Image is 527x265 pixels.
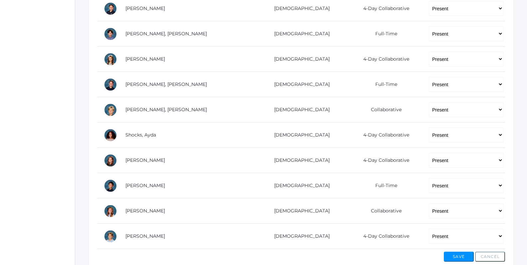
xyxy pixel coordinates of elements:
td: [DEMOGRAPHIC_DATA] [254,224,345,249]
td: Collaborative [345,198,422,224]
td: [DEMOGRAPHIC_DATA] [254,47,345,72]
div: Levi Sergey [104,103,117,117]
div: Zade Wilson [104,230,117,243]
td: Full-Time [345,72,422,97]
td: 4-Day Collaborative [345,148,422,173]
a: [PERSON_NAME] [125,182,165,188]
a: Shocks, Ayda [125,132,156,138]
td: 4-Day Collaborative [345,123,422,148]
a: [PERSON_NAME], [PERSON_NAME] [125,31,207,37]
td: 4-Day Collaborative [345,47,422,72]
div: Ayla Smith [104,154,117,167]
div: Aiden Oceguera [104,2,117,15]
div: Hudson Purser [104,27,117,41]
a: [PERSON_NAME] [125,5,165,11]
a: [PERSON_NAME], [PERSON_NAME] [125,81,207,87]
td: Collaborative [345,97,422,123]
div: Arielle White [104,204,117,218]
a: [PERSON_NAME], [PERSON_NAME] [125,107,207,113]
a: [PERSON_NAME] [125,56,165,62]
td: [DEMOGRAPHIC_DATA] [254,123,345,148]
a: [PERSON_NAME] [125,208,165,214]
td: [DEMOGRAPHIC_DATA] [254,148,345,173]
td: [DEMOGRAPHIC_DATA] [254,72,345,97]
td: Full-Time [345,21,422,47]
td: [DEMOGRAPHIC_DATA] [254,173,345,198]
div: Matteo Soratorio [104,179,117,192]
a: [PERSON_NAME] [125,157,165,163]
td: 4-Day Collaborative [345,224,422,249]
a: [PERSON_NAME] [125,233,165,239]
td: Full-Time [345,173,422,198]
td: [DEMOGRAPHIC_DATA] [254,198,345,224]
div: Ayda Shocks [104,129,117,142]
div: Reagan Reynolds [104,53,117,66]
button: Cancel [475,252,505,262]
div: Ryder Roberts [104,78,117,91]
td: [DEMOGRAPHIC_DATA] [254,21,345,47]
td: [DEMOGRAPHIC_DATA] [254,97,345,123]
button: Save [444,252,474,262]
